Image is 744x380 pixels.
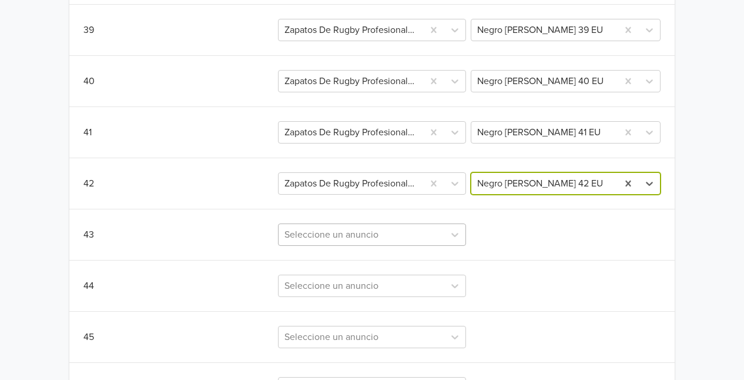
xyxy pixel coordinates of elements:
[83,279,276,293] div: 44
[83,330,276,344] div: 45
[83,176,276,191] div: 42
[83,125,276,139] div: 41
[83,23,276,37] div: 39
[83,228,276,242] div: 43
[83,74,276,88] div: 40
